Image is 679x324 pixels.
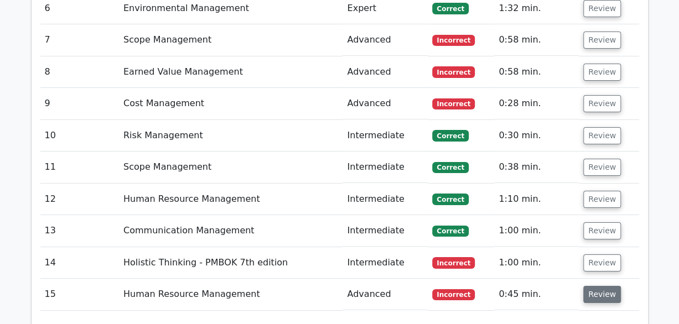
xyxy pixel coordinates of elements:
span: Incorrect [432,289,475,300]
td: Earned Value Management [119,56,343,88]
td: 7 [40,24,119,56]
button: Review [583,95,621,112]
td: 8 [40,56,119,88]
span: Incorrect [432,98,475,109]
td: 0:58 min. [494,24,579,56]
td: Scope Management [119,24,343,56]
button: Review [583,191,621,208]
span: Incorrect [432,66,475,77]
button: Review [583,32,621,49]
td: Communication Management [119,215,343,247]
td: 1:00 min. [494,215,579,247]
td: Intermediate [343,215,428,247]
button: Review [583,64,621,81]
td: Intermediate [343,247,428,279]
span: Correct [432,162,468,173]
td: Human Resource Management [119,279,343,310]
span: Correct [432,3,468,14]
td: 1:00 min. [494,247,579,279]
span: Incorrect [432,35,475,46]
td: 0:38 min. [494,151,579,183]
td: Scope Management [119,151,343,183]
td: 0:58 min. [494,56,579,88]
td: Cost Management [119,88,343,119]
td: 9 [40,88,119,119]
td: 12 [40,184,119,215]
button: Review [583,127,621,144]
td: 13 [40,215,119,247]
td: Intermediate [343,151,428,183]
td: 1:10 min. [494,184,579,215]
td: Advanced [343,88,428,119]
td: 15 [40,279,119,310]
td: Intermediate [343,120,428,151]
span: Incorrect [432,257,475,268]
span: Correct [432,194,468,205]
td: Risk Management [119,120,343,151]
td: 0:45 min. [494,279,579,310]
td: 0:30 min. [494,120,579,151]
button: Review [583,286,621,303]
button: Review [583,222,621,239]
td: Advanced [343,279,428,310]
button: Review [583,254,621,271]
td: 11 [40,151,119,183]
td: Holistic Thinking - PMBOK 7th edition [119,247,343,279]
td: Human Resource Management [119,184,343,215]
td: Advanced [343,24,428,56]
td: Intermediate [343,184,428,215]
button: Review [583,159,621,176]
td: 10 [40,120,119,151]
span: Correct [432,130,468,141]
span: Correct [432,226,468,237]
td: 0:28 min. [494,88,579,119]
td: Advanced [343,56,428,88]
td: 14 [40,247,119,279]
